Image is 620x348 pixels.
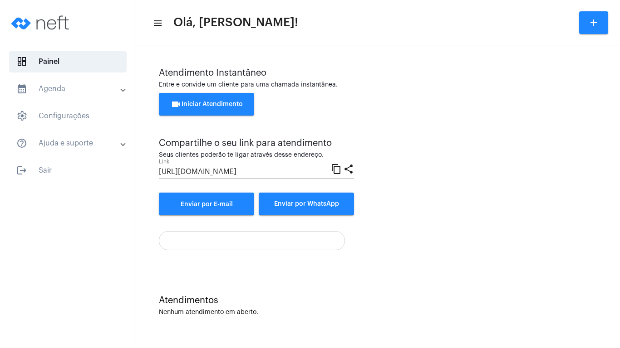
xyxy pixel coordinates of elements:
[9,159,127,181] span: Sair
[153,18,162,29] mat-icon: sidenav icon
[159,93,254,116] button: Iniciar Atendimento
[16,165,27,176] mat-icon: sidenav icon
[274,201,339,207] span: Enviar por WhatsApp
[5,132,136,154] mat-expansion-panel-header: sidenav iconAjuda e suporte
[7,5,75,41] img: logo-neft-novo-2.png
[173,15,298,30] span: Olá, [PERSON_NAME]!
[16,83,27,94] mat-icon: sidenav icon
[588,17,599,28] mat-icon: add
[331,163,342,174] mat-icon: content_copy
[159,68,597,78] div: Atendimento Instantâneo
[16,111,27,121] span: sidenav icon
[159,309,597,316] div: Nenhum atendimento em aberto.
[159,152,354,159] div: Seus clientes poderão te ligar através desse endereço.
[16,83,121,94] mat-panel-title: Agenda
[159,82,597,88] div: Entre e convide um cliente para uma chamada instantânea.
[171,99,182,110] mat-icon: videocam
[9,105,127,127] span: Configurações
[159,138,354,148] div: Compartilhe o seu link para atendimento
[159,295,597,305] div: Atendimentos
[16,138,27,149] mat-icon: sidenav icon
[16,138,121,149] mat-panel-title: Ajuda e suporte
[9,51,127,72] span: Painel
[343,163,354,174] mat-icon: share
[16,56,27,67] span: sidenav icon
[259,193,354,215] button: Enviar por WhatsApp
[181,201,233,208] span: Enviar por E-mail
[5,78,136,100] mat-expansion-panel-header: sidenav iconAgenda
[171,101,243,107] span: Iniciar Atendimento
[159,193,254,215] a: Enviar por E-mail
